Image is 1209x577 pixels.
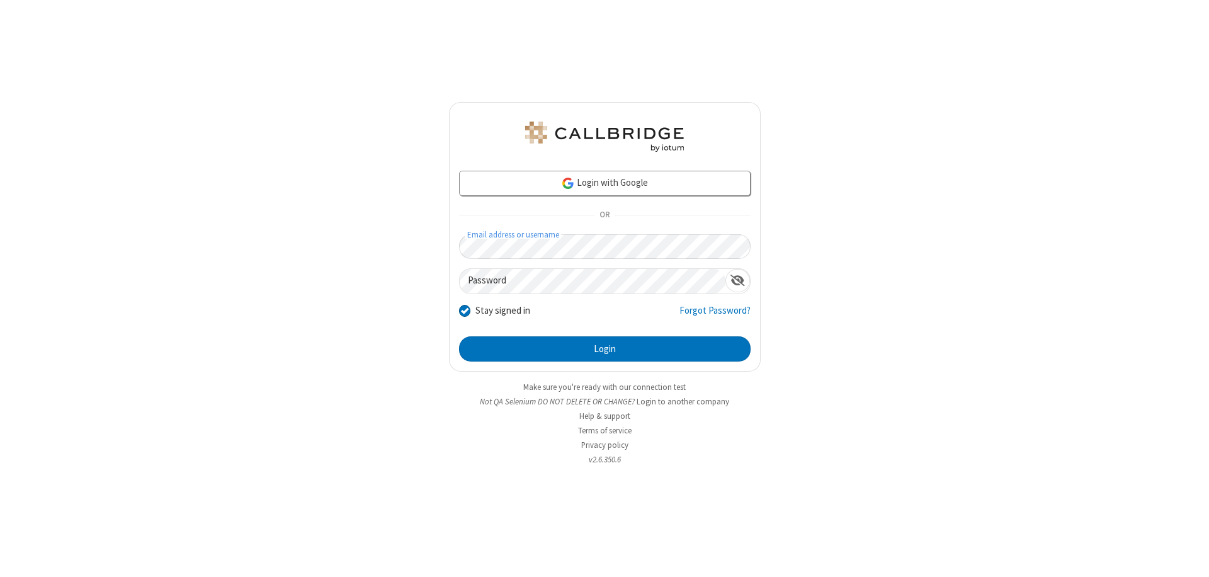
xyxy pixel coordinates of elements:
button: Login [459,336,751,362]
a: Login with Google [459,171,751,196]
div: Show password [725,269,750,292]
li: Not QA Selenium DO NOT DELETE OR CHANGE? [449,396,761,408]
a: Terms of service [578,425,632,436]
input: Password [460,269,725,294]
a: Privacy policy [581,440,628,450]
a: Make sure you're ready with our connection test [523,382,686,392]
label: Stay signed in [475,304,530,318]
a: Help & support [579,411,630,421]
li: v2.6.350.6 [449,454,761,466]
img: QA Selenium DO NOT DELETE OR CHANGE [523,122,686,152]
button: Login to another company [637,396,729,408]
span: OR [594,207,615,224]
input: Email address or username [459,234,751,259]
img: google-icon.png [561,176,575,190]
a: Forgot Password? [679,304,751,328]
